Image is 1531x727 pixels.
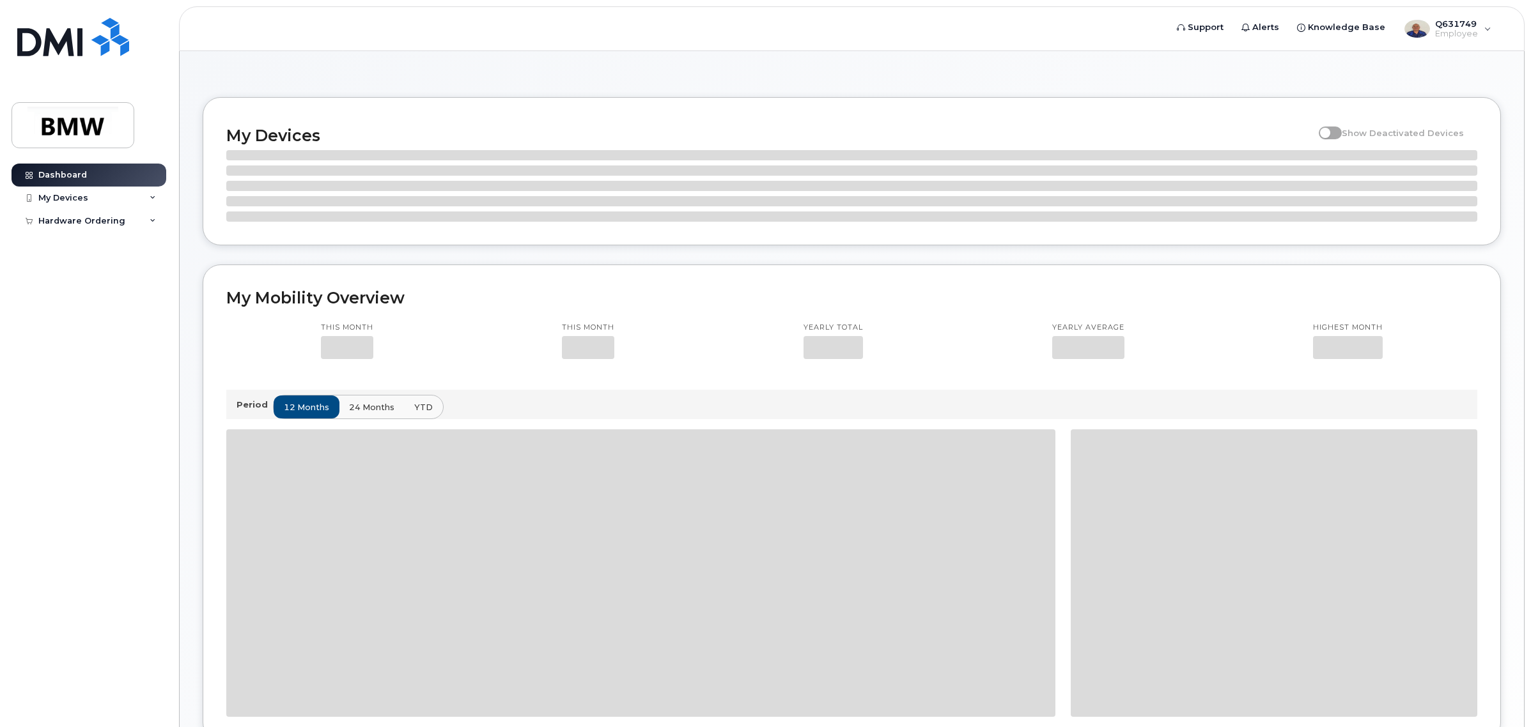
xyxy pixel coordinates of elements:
p: Highest month [1313,323,1383,333]
span: YTD [414,401,433,413]
span: 24 months [349,401,394,413]
h2: My Mobility Overview [226,288,1477,307]
h2: My Devices [226,126,1312,145]
p: Yearly total [804,323,863,333]
p: Period [237,399,273,411]
input: Show Deactivated Devices [1319,121,1329,131]
p: This month [562,323,614,333]
p: This month [321,323,373,333]
p: Yearly average [1052,323,1124,333]
span: Show Deactivated Devices [1342,128,1464,138]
